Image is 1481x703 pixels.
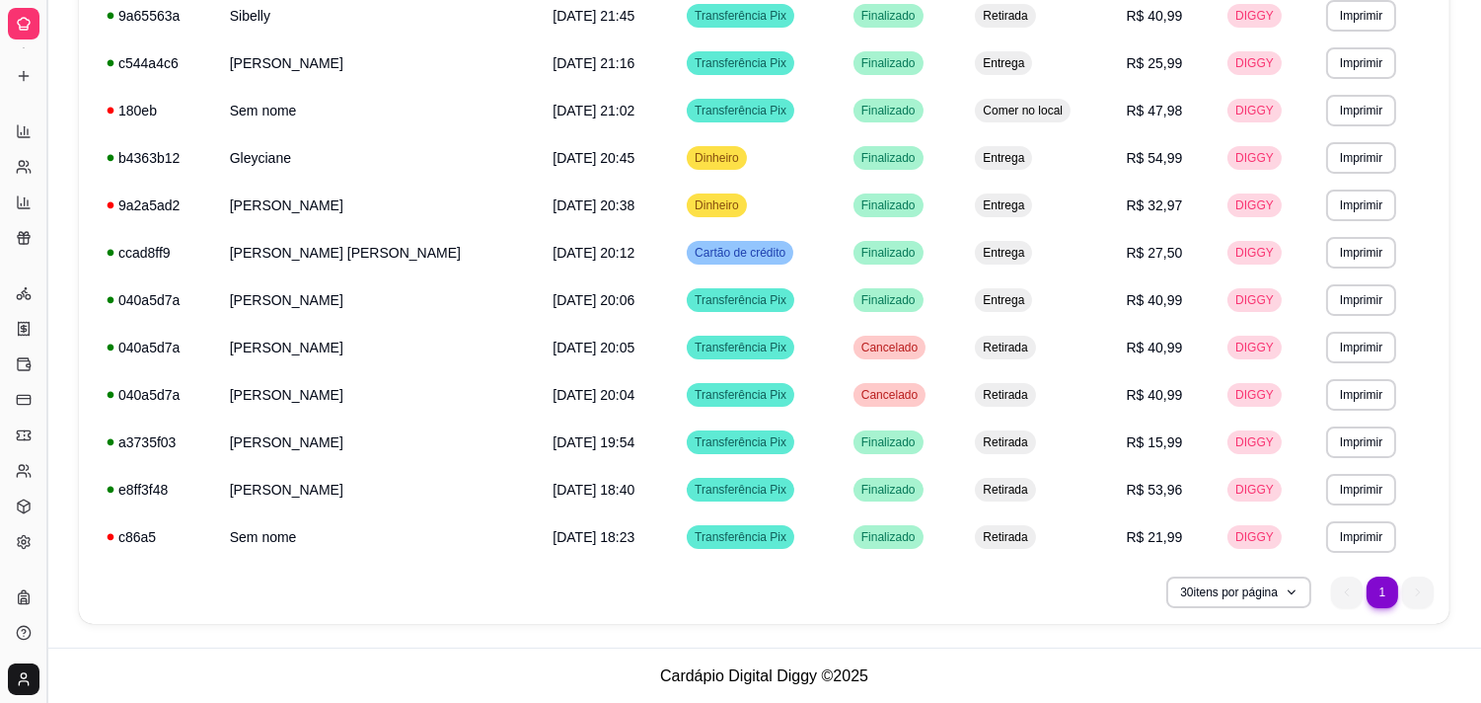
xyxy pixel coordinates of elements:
span: R$ 15,99 [1127,434,1183,450]
span: Comer no local [979,103,1067,118]
span: Retirada [979,434,1031,450]
span: DIGGY [1231,529,1278,545]
span: Retirada [979,387,1031,403]
span: Transferência Pix [691,103,790,118]
span: Retirada [979,340,1031,355]
span: R$ 21,99 [1127,529,1183,545]
nav: pagination navigation [1321,567,1444,618]
button: Imprimir [1326,379,1396,411]
div: e8ff3f48 [107,480,206,500]
span: Entrega [979,245,1028,261]
span: Finalizado [857,55,920,71]
button: 30itens por página [1166,577,1311,608]
span: R$ 40,99 [1127,387,1183,403]
span: R$ 40,99 [1127,292,1183,308]
button: Imprimir [1326,190,1396,221]
span: [DATE] 20:04 [553,387,634,403]
span: R$ 32,97 [1127,197,1183,213]
td: [PERSON_NAME] [218,371,542,419]
span: [DATE] 20:12 [553,245,634,261]
span: Dinheiro [691,150,743,166]
div: c544a4c6 [107,53,206,73]
span: Transferência Pix [691,8,790,24]
div: 9a2a5ad2 [107,195,206,215]
span: DIGGY [1231,292,1278,308]
li: pagination item 1 active [1367,577,1398,608]
div: a3735f03 [107,432,206,452]
span: R$ 47,98 [1127,103,1183,118]
div: 040a5d7a [107,385,206,405]
span: Retirada [979,8,1031,24]
span: Transferência Pix [691,529,790,545]
button: Imprimir [1326,284,1396,316]
button: Imprimir [1326,332,1396,363]
button: Imprimir [1326,521,1396,553]
span: Dinheiro [691,197,743,213]
span: DIGGY [1231,434,1278,450]
td: [PERSON_NAME] [218,419,542,466]
span: Cancelado [857,387,922,403]
td: Sem nome [218,513,542,561]
div: 040a5d7a [107,338,206,357]
div: b4363b12 [107,148,206,168]
span: DIGGY [1231,482,1278,498]
div: 040a5d7a [107,290,206,310]
span: Retirada [979,482,1031,498]
td: Sem nome [218,87,542,134]
td: [PERSON_NAME] [PERSON_NAME] [218,229,542,276]
span: Transferência Pix [691,434,790,450]
span: Finalizado [857,197,920,213]
span: [DATE] 18:40 [553,482,634,498]
td: [PERSON_NAME] [218,324,542,371]
span: [DATE] 20:05 [553,340,634,355]
span: R$ 54,99 [1127,150,1183,166]
td: [PERSON_NAME] [218,276,542,324]
span: Finalizado [857,482,920,498]
span: Transferência Pix [691,482,790,498]
span: R$ 53,96 [1127,482,1183,498]
span: DIGGY [1231,150,1278,166]
div: 180eb [107,101,206,120]
span: [DATE] 18:23 [553,529,634,545]
span: R$ 40,99 [1127,8,1183,24]
span: Cartão de crédito [691,245,789,261]
span: Entrega [979,55,1028,71]
div: ccad8ff9 [107,243,206,263]
span: Cancelado [857,340,922,355]
span: R$ 27,50 [1127,245,1183,261]
span: [DATE] 20:45 [553,150,634,166]
button: Imprimir [1326,95,1396,126]
span: DIGGY [1231,197,1278,213]
span: [DATE] 21:02 [553,103,634,118]
div: c86a5 [107,527,206,547]
td: [PERSON_NAME] [218,466,542,513]
button: Imprimir [1326,474,1396,506]
td: [PERSON_NAME] [218,39,542,87]
button: Imprimir [1326,142,1396,174]
span: Finalizado [857,434,920,450]
span: [DATE] 19:54 [553,434,634,450]
span: Transferência Pix [691,387,790,403]
span: DIGGY [1231,103,1278,118]
span: Finalizado [857,292,920,308]
span: Transferência Pix [691,55,790,71]
span: Entrega [979,197,1028,213]
span: Finalizado [857,529,920,545]
span: R$ 40,99 [1127,340,1183,355]
span: Entrega [979,292,1028,308]
span: Transferência Pix [691,292,790,308]
span: DIGGY [1231,8,1278,24]
span: Finalizado [857,103,920,118]
span: Finalizado [857,8,920,24]
span: [DATE] 21:45 [553,8,634,24]
span: Retirada [979,529,1031,545]
span: Transferência Pix [691,340,790,355]
span: [DATE] 20:38 [553,197,634,213]
span: [DATE] 20:06 [553,292,634,308]
span: DIGGY [1231,55,1278,71]
span: DIGGY [1231,340,1278,355]
div: 9a65563a [107,6,206,26]
span: DIGGY [1231,245,1278,261]
span: [DATE] 21:16 [553,55,634,71]
td: [PERSON_NAME] [218,182,542,229]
